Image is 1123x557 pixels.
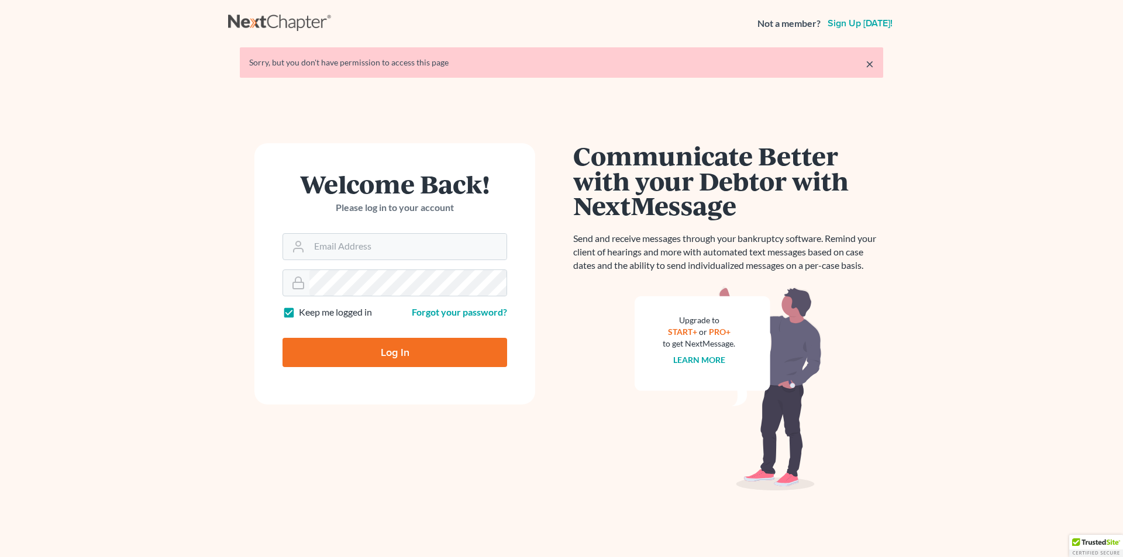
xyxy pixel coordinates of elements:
span: or [699,327,707,337]
div: Sorry, but you don't have permission to access this page [249,57,874,68]
strong: Not a member? [757,17,821,30]
input: Email Address [309,234,507,260]
a: Learn more [673,355,725,365]
p: Please log in to your account [283,201,507,215]
a: Sign up [DATE]! [825,19,895,28]
div: TrustedSite Certified [1069,535,1123,557]
img: nextmessage_bg-59042aed3d76b12b5cd301f8e5b87938c9018125f34e5fa2b7a6b67550977c72.svg [635,286,822,491]
a: START+ [668,327,697,337]
h1: Communicate Better with your Debtor with NextMessage [573,143,883,218]
h1: Welcome Back! [283,171,507,196]
input: Log In [283,338,507,367]
div: Upgrade to [663,314,735,326]
a: Forgot your password? [412,306,507,317]
p: Send and receive messages through your bankruptcy software. Remind your client of hearings and mo... [573,232,883,272]
a: PRO+ [709,327,731,337]
label: Keep me logged in [299,306,372,319]
div: to get NextMessage. [663,338,735,350]
a: × [866,57,874,71]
